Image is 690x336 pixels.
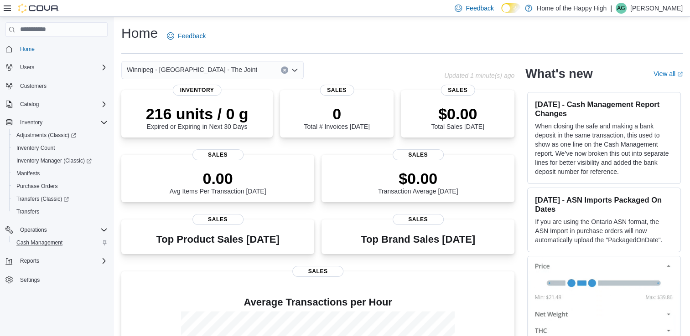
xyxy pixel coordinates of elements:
[16,224,51,235] button: Operations
[2,98,111,111] button: Catalog
[16,255,43,266] button: Reports
[16,43,108,55] span: Home
[13,237,66,248] a: Cash Management
[16,80,108,92] span: Customers
[170,169,266,195] div: Avg Items Per Transaction [DATE]
[121,24,158,42] h1: Home
[146,105,249,130] div: Expired or Expiring in Next 30 Days
[501,3,520,13] input: Dark Mode
[20,257,39,265] span: Reports
[178,31,206,41] span: Feedback
[13,168,108,179] span: Manifests
[9,193,111,205] a: Transfers (Classic)
[2,273,111,286] button: Settings
[2,116,111,129] button: Inventory
[16,157,92,164] span: Inventory Manager (Classic)
[320,85,354,96] span: Sales
[537,3,607,14] p: Home of the Happy High
[525,66,592,81] h2: What's new
[13,168,43,179] a: Manifests
[146,105,249,123] p: 216 units / 0 g
[13,206,43,217] a: Transfers
[9,167,111,180] button: Manifests
[13,193,73,204] a: Transfers (Classic)
[2,42,111,56] button: Home
[9,129,111,142] a: Adjustments (Classic)
[2,255,111,267] button: Reports
[654,70,683,77] a: View allExternal link
[677,71,683,77] svg: External link
[393,214,444,225] span: Sales
[535,195,673,214] h3: [DATE] - ASN Imports Packaged On Dates
[16,81,50,92] a: Customers
[9,180,111,193] button: Purchase Orders
[2,79,111,92] button: Customers
[13,155,108,166] span: Inventory Manager (Classic)
[304,105,369,130] div: Total # Invoices [DATE]
[16,275,43,285] a: Settings
[5,39,108,310] nav: Complex example
[16,239,62,246] span: Cash Management
[431,105,484,130] div: Total Sales [DATE]
[16,224,108,235] span: Operations
[431,105,484,123] p: $0.00
[466,4,493,13] span: Feedback
[9,142,111,154] button: Inventory Count
[16,44,38,55] a: Home
[16,117,108,128] span: Inventory
[13,130,108,141] span: Adjustments (Classic)
[16,132,76,139] span: Adjustments (Classic)
[20,64,34,71] span: Users
[16,99,42,110] button: Catalog
[173,85,222,96] span: Inventory
[20,46,35,53] span: Home
[9,236,111,249] button: Cash Management
[2,61,111,74] button: Users
[16,62,108,73] span: Users
[156,234,279,245] h3: Top Product Sales [DATE]
[13,155,95,166] a: Inventory Manager (Classic)
[361,234,475,245] h3: Top Brand Sales [DATE]
[13,143,59,153] a: Inventory Count
[304,105,369,123] p: 0
[13,237,108,248] span: Cash Management
[13,181,108,192] span: Purchase Orders
[535,122,673,176] p: When closing the safe and making a bank deposit in the same transaction, this used to show as one...
[292,266,343,277] span: Sales
[20,276,40,284] span: Settings
[192,214,244,225] span: Sales
[535,100,673,118] h3: [DATE] - Cash Management Report Changes
[616,3,627,14] div: Armando Galan Cedeno
[16,144,55,152] span: Inventory Count
[20,101,39,108] span: Catalog
[20,119,42,126] span: Inventory
[163,27,209,45] a: Feedback
[13,193,108,204] span: Transfers (Classic)
[9,205,111,218] button: Transfers
[13,181,62,192] a: Purchase Orders
[16,170,40,177] span: Manifests
[610,3,612,14] p: |
[16,117,46,128] button: Inventory
[441,85,475,96] span: Sales
[16,62,38,73] button: Users
[16,274,108,285] span: Settings
[630,3,683,14] p: [PERSON_NAME]
[16,208,39,215] span: Transfers
[20,226,47,234] span: Operations
[281,66,288,74] button: Clear input
[13,130,80,141] a: Adjustments (Classic)
[170,169,266,188] p: 0.00
[444,72,514,79] p: Updated 1 minute(s) ago
[192,149,244,160] span: Sales
[13,206,108,217] span: Transfers
[129,297,507,308] h4: Average Transactions per Hour
[378,169,458,195] div: Transaction Average [DATE]
[18,4,59,13] img: Cova
[16,255,108,266] span: Reports
[16,99,108,110] span: Catalog
[9,154,111,167] a: Inventory Manager (Classic)
[291,66,298,74] button: Open list of options
[393,149,444,160] span: Sales
[617,3,625,14] span: AG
